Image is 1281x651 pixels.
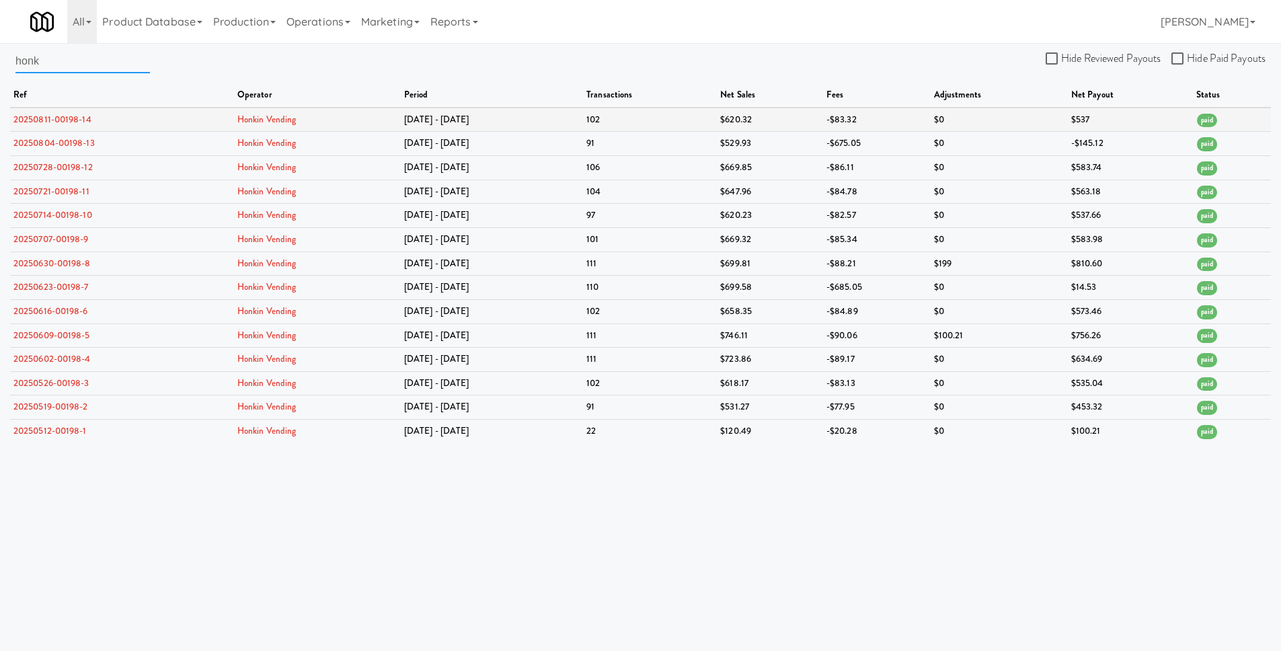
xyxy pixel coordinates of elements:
td: $634.69 [1068,348,1193,372]
td: 104 [583,180,717,204]
td: -$675.05 [823,132,931,156]
a: 20250714-00198-10 [13,208,92,221]
td: 102 [583,299,717,323]
td: 91 [583,395,717,420]
th: period [401,83,583,108]
td: [DATE] - [DATE] [401,108,583,132]
td: -$88.21 [823,252,931,276]
span: paid [1197,401,1217,415]
td: $563.18 [1068,180,1193,204]
td: 102 [583,108,717,132]
td: -$82.57 [823,204,931,228]
td: $100.21 [1068,420,1193,443]
td: -$84.78 [823,180,931,204]
th: operator [234,83,401,108]
td: $0 [931,155,1068,180]
td: $0 [931,204,1068,228]
a: Honkin Vending [237,113,296,126]
a: Honkin Vending [237,233,296,245]
td: [DATE] - [DATE] [401,180,583,204]
td: 106 [583,155,717,180]
span: paid [1197,377,1217,391]
td: -$83.13 [823,371,931,395]
input: Hide Reviewed Payouts [1046,54,1061,65]
td: [DATE] - [DATE] [401,155,583,180]
td: 111 [583,348,717,372]
td: 22 [583,420,717,443]
td: $699.58 [717,276,823,300]
span: paid [1197,233,1217,247]
td: $535.04 [1068,371,1193,395]
td: $699.81 [717,252,823,276]
td: -$85.34 [823,227,931,252]
td: 101 [583,227,717,252]
td: [DATE] - [DATE] [401,395,583,420]
td: 91 [583,132,717,156]
td: 111 [583,323,717,348]
a: 20250623-00198-7 [13,280,89,293]
label: Hide Reviewed Payouts [1046,48,1161,69]
a: 20250804-00198-13 [13,137,95,149]
td: $453.32 [1068,395,1193,420]
th: transactions [583,83,717,108]
a: Honkin Vending [237,161,296,174]
span: paid [1197,425,1217,439]
span: paid [1197,281,1217,295]
td: $669.85 [717,155,823,180]
th: adjustments [931,83,1068,108]
a: 20250512-00198-1 [13,424,87,437]
td: 97 [583,204,717,228]
input: Hide Paid Payouts [1171,54,1187,65]
a: Honkin Vending [237,329,296,342]
td: -$86.11 [823,155,931,180]
span: paid [1197,114,1217,128]
td: -$89.17 [823,348,931,372]
a: 20250811-00198-14 [13,113,91,126]
td: -$20.28 [823,420,931,443]
a: Honkin Vending [237,280,296,293]
td: [DATE] - [DATE] [401,299,583,323]
td: [DATE] - [DATE] [401,227,583,252]
td: $0 [931,299,1068,323]
td: [DATE] - [DATE] [401,204,583,228]
td: $583.98 [1068,227,1193,252]
td: $0 [931,132,1068,156]
td: -$685.05 [823,276,931,300]
th: net payout [1068,83,1193,108]
td: $756.26 [1068,323,1193,348]
span: paid [1197,305,1217,319]
td: -$83.32 [823,108,931,132]
a: 20250602-00198-4 [13,352,91,365]
span: paid [1197,137,1217,151]
td: -$145.12 [1068,132,1193,156]
td: -$84.89 [823,299,931,323]
a: Honkin Vending [237,305,296,317]
td: [DATE] - [DATE] [401,371,583,395]
td: $100.21 [931,323,1068,348]
img: Micromart [30,10,54,34]
td: $199 [931,252,1068,276]
td: -$90.06 [823,323,931,348]
td: $529.93 [717,132,823,156]
td: $0 [931,420,1068,443]
a: 20250519-00198-2 [13,400,88,413]
a: 20250616-00198-6 [13,305,88,317]
td: $0 [931,371,1068,395]
td: $810.60 [1068,252,1193,276]
span: paid [1197,186,1217,200]
a: 20250728-00198-12 [13,161,93,174]
input: Search by operator [15,48,150,73]
a: 20250630-00198-8 [13,257,91,270]
td: $669.32 [717,227,823,252]
td: $620.23 [717,204,823,228]
span: paid [1197,209,1217,223]
th: net sales [717,83,823,108]
th: status [1193,83,1271,108]
a: Honkin Vending [237,424,296,437]
td: $0 [931,276,1068,300]
td: $0 [931,108,1068,132]
td: [DATE] - [DATE] [401,420,583,443]
td: $531.27 [717,395,823,420]
td: $0 [931,227,1068,252]
span: paid [1197,353,1217,367]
